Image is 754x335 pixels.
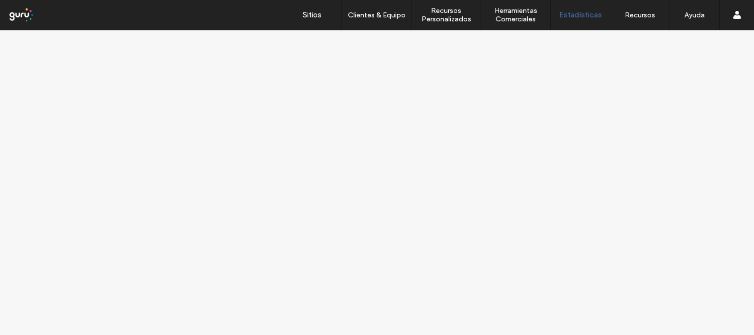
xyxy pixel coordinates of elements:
label: Sitios [303,10,322,19]
label: Herramientas Comerciales [481,6,550,23]
label: Recursos [625,11,655,19]
label: Ayuda [684,11,705,19]
label: Clientes & Equipo [348,11,406,19]
label: Estadísticas [559,10,602,19]
label: Recursos Personalizados [412,6,481,23]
